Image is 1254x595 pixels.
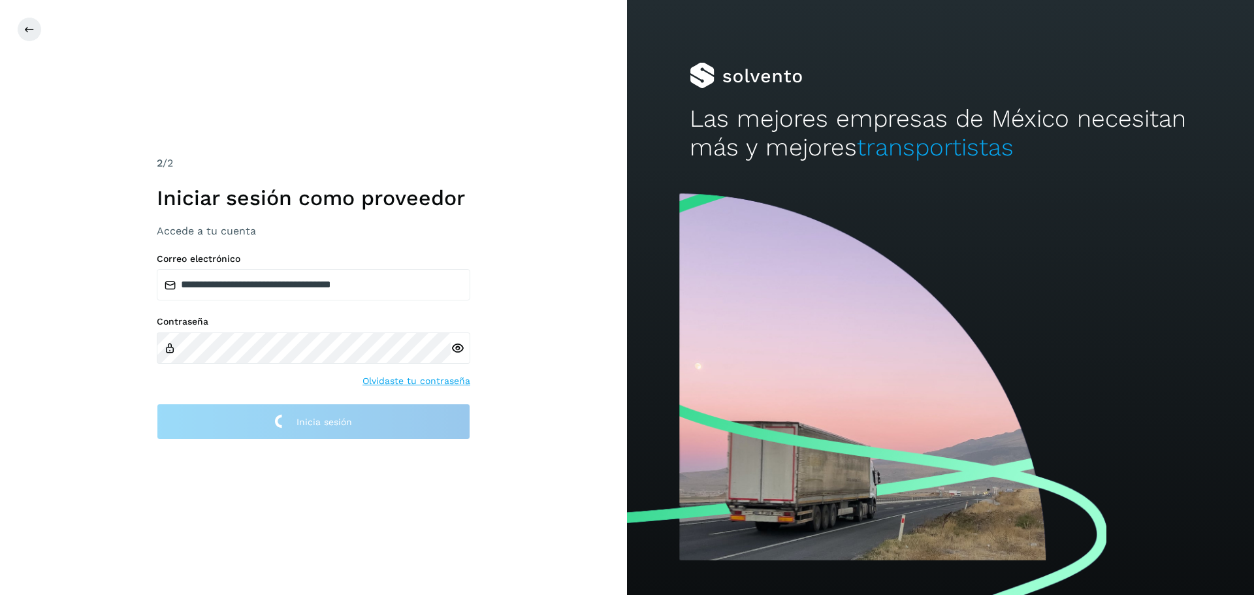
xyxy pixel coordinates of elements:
[157,155,470,171] div: /2
[157,157,163,169] span: 2
[362,374,470,388] a: Olvidaste tu contraseña
[157,253,470,265] label: Correo electrónico
[857,133,1014,161] span: transportistas
[157,404,470,440] button: Inicia sesión
[297,417,352,426] span: Inicia sesión
[690,105,1191,163] h2: Las mejores empresas de México necesitan más y mejores
[157,225,470,237] h3: Accede a tu cuenta
[157,316,470,327] label: Contraseña
[157,185,470,210] h1: Iniciar sesión como proveedor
